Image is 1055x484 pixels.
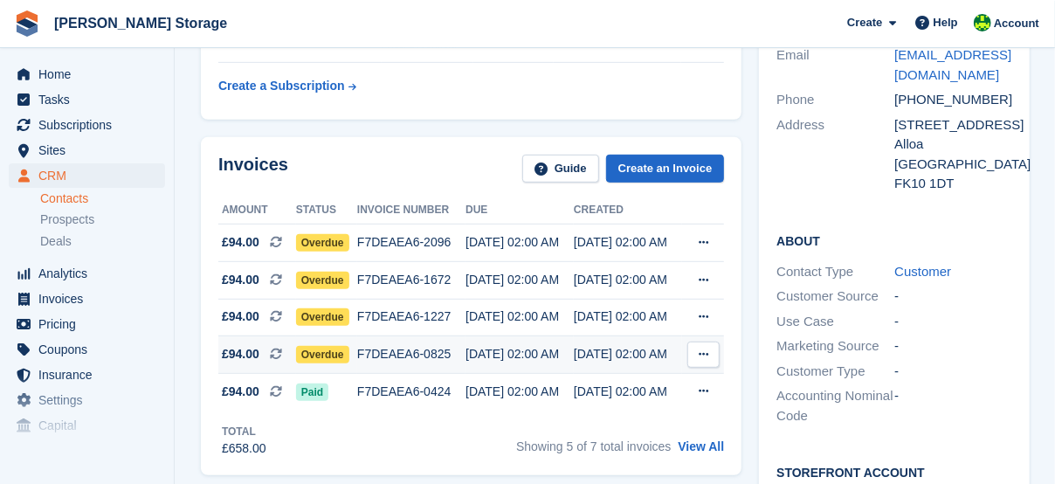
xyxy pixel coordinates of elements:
[357,383,465,401] div: F7DEAEA6-0424
[465,271,574,289] div: [DATE] 02:00 AM
[38,261,143,286] span: Analytics
[894,287,1012,307] div: -
[894,155,1012,175] div: [GEOGRAPHIC_DATA]
[847,14,882,31] span: Create
[296,272,349,289] span: Overdue
[357,308,465,326] div: F7DEAEA6-1227
[38,87,143,112] span: Tasks
[218,155,288,183] h2: Invoices
[40,211,165,229] a: Prospects
[574,271,682,289] div: [DATE] 02:00 AM
[776,463,1012,481] h2: Storefront Account
[357,233,465,252] div: F7DEAEA6-2096
[465,197,574,225] th: Due
[9,388,165,412] a: menu
[222,424,266,439] div: Total
[934,14,958,31] span: Help
[38,138,143,162] span: Sites
[894,336,1012,356] div: -
[776,287,894,307] div: Customer Source
[994,15,1039,32] span: Account
[574,197,682,225] th: Created
[574,233,682,252] div: [DATE] 02:00 AM
[465,383,574,401] div: [DATE] 02:00 AM
[296,197,357,225] th: Status
[9,62,165,86] a: menu
[40,211,94,228] span: Prospects
[357,197,465,225] th: Invoice number
[40,190,165,207] a: Contacts
[222,308,259,326] span: £94.00
[222,233,259,252] span: £94.00
[776,336,894,356] div: Marketing Source
[296,308,349,326] span: Overdue
[776,232,1012,249] h2: About
[14,10,40,37] img: stora-icon-8386f47178a22dfd0bd8f6a31ec36ba5ce8667c1dd55bd0f319d3a0aa187defe.svg
[357,345,465,363] div: F7DEAEA6-0825
[9,413,165,438] a: menu
[894,312,1012,332] div: -
[516,439,671,453] span: Showing 5 of 7 total invoices
[574,308,682,326] div: [DATE] 02:00 AM
[38,413,143,438] span: Capital
[222,439,266,458] div: £658.00
[894,362,1012,382] div: -
[222,345,259,363] span: £94.00
[776,262,894,282] div: Contact Type
[38,287,143,311] span: Invoices
[574,383,682,401] div: [DATE] 02:00 AM
[9,363,165,387] a: menu
[38,337,143,362] span: Coupons
[894,264,951,279] a: Customer
[574,345,682,363] div: [DATE] 02:00 AM
[9,138,165,162] a: menu
[465,233,574,252] div: [DATE] 02:00 AM
[465,308,574,326] div: [DATE] 02:00 AM
[522,155,599,183] a: Guide
[894,115,1012,135] div: [STREET_ADDRESS]
[296,384,328,401] span: Paid
[40,233,72,250] span: Deals
[776,115,894,194] div: Address
[776,312,894,332] div: Use Case
[776,45,894,85] div: Email
[222,383,259,401] span: £94.00
[296,346,349,363] span: Overdue
[894,386,1012,425] div: -
[9,87,165,112] a: menu
[9,261,165,286] a: menu
[218,197,296,225] th: Amount
[9,287,165,311] a: menu
[218,77,345,95] div: Create a Subscription
[38,363,143,387] span: Insurance
[9,163,165,188] a: menu
[606,155,725,183] a: Create an Invoice
[218,70,356,102] a: Create a Subscription
[9,337,165,362] a: menu
[38,312,143,336] span: Pricing
[38,62,143,86] span: Home
[9,113,165,137] a: menu
[894,90,1012,110] div: [PHONE_NUMBER]
[9,312,165,336] a: menu
[38,388,143,412] span: Settings
[465,345,574,363] div: [DATE] 02:00 AM
[894,174,1012,194] div: FK10 1DT
[776,362,894,382] div: Customer Type
[894,47,1011,82] a: [EMAIL_ADDRESS][DOMAIN_NAME]
[357,271,465,289] div: F7DEAEA6-1672
[296,234,349,252] span: Overdue
[47,9,234,38] a: [PERSON_NAME] Storage
[678,439,724,453] a: View All
[40,232,165,251] a: Deals
[974,14,991,31] img: Claire Wilson
[776,90,894,110] div: Phone
[222,271,259,289] span: £94.00
[38,163,143,188] span: CRM
[894,135,1012,155] div: Alloa
[38,113,143,137] span: Subscriptions
[776,386,894,425] div: Accounting Nominal Code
